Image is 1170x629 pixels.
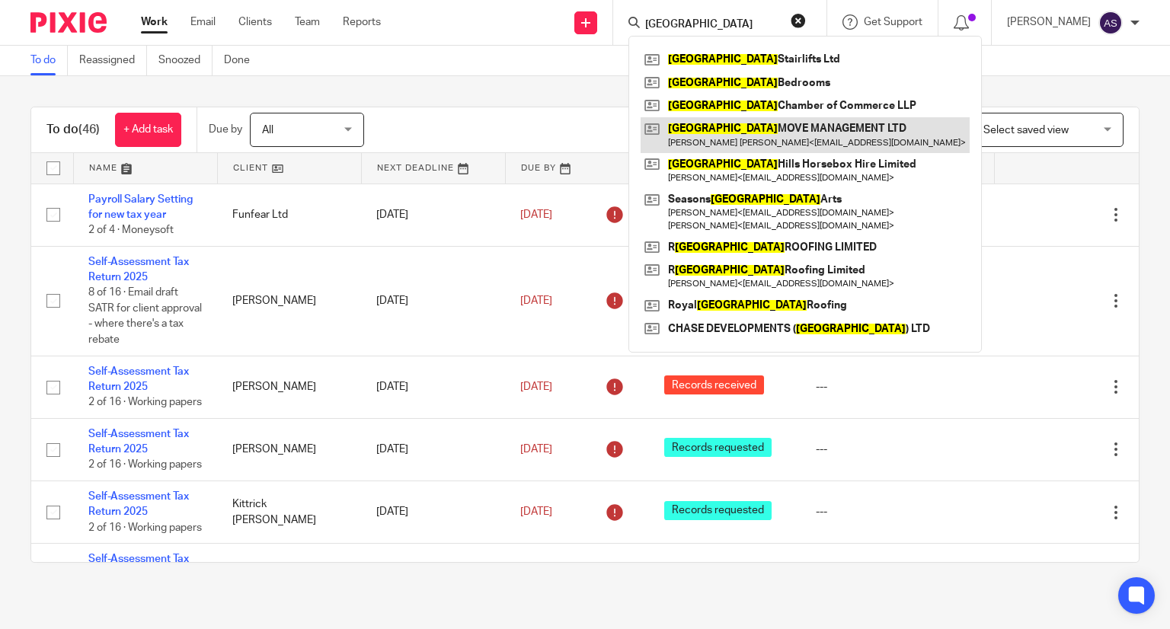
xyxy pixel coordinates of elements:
span: [DATE] [520,444,552,455]
p: Due by [209,122,242,137]
td: [DATE] [361,246,505,356]
span: [DATE] [520,506,552,517]
p: [PERSON_NAME] [1007,14,1091,30]
a: Self-Assessment Tax Return 2025 [88,554,189,580]
div: --- [816,379,980,394]
span: Records received [664,375,764,394]
a: To do [30,46,68,75]
span: 2 of 16 · Working papers [88,398,202,408]
span: [DATE] [520,295,552,306]
span: 2 of 16 · Working papers [88,522,202,533]
span: All [262,125,273,136]
td: [PERSON_NAME] [217,246,361,356]
a: Payroll Salary Setting for new tax year [88,194,193,220]
span: 2 of 4 · Moneysoft [88,225,174,235]
a: Self-Assessment Tax Return 2025 [88,366,189,392]
span: Records requested [664,501,772,520]
a: Reassigned [79,46,147,75]
input: Search [644,18,781,32]
a: Self-Assessment Tax Return 2025 [88,429,189,455]
span: [DATE] [520,209,552,220]
button: Clear [791,13,806,28]
span: Get Support [864,17,922,27]
td: [PERSON_NAME] [217,418,361,481]
td: [PERSON_NAME] [217,356,361,418]
span: 2 of 16 · Working papers [88,460,202,471]
span: [DATE] [520,382,552,392]
img: svg%3E [1098,11,1123,35]
a: Email [190,14,216,30]
td: [DATE] [361,481,505,544]
td: Kittrick [PERSON_NAME] [217,481,361,544]
a: Self-Assessment Tax Return 2025 [88,257,189,283]
a: Snoozed [158,46,213,75]
h1: To do [46,122,100,138]
img: Pixie [30,12,107,33]
td: [DATE] [361,356,505,418]
td: [DATE] [361,544,505,606]
span: Select saved view [983,125,1069,136]
td: [DATE] [361,184,505,246]
a: Self-Assessment Tax Return 2025 [88,491,189,517]
a: + Add task [115,113,181,147]
span: 8 of 16 · Email draft SATR for client approval - where there's a tax rebate [88,288,202,346]
td: Funfear Ltd [217,184,361,246]
td: The Reigate Pop Up [217,544,361,606]
a: Done [224,46,261,75]
span: (46) [78,123,100,136]
a: Team [295,14,320,30]
span: Records requested [664,438,772,457]
td: [DATE] [361,418,505,481]
div: --- [816,442,980,457]
a: Reports [343,14,381,30]
div: --- [816,504,980,519]
a: Clients [238,14,272,30]
a: Work [141,14,168,30]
